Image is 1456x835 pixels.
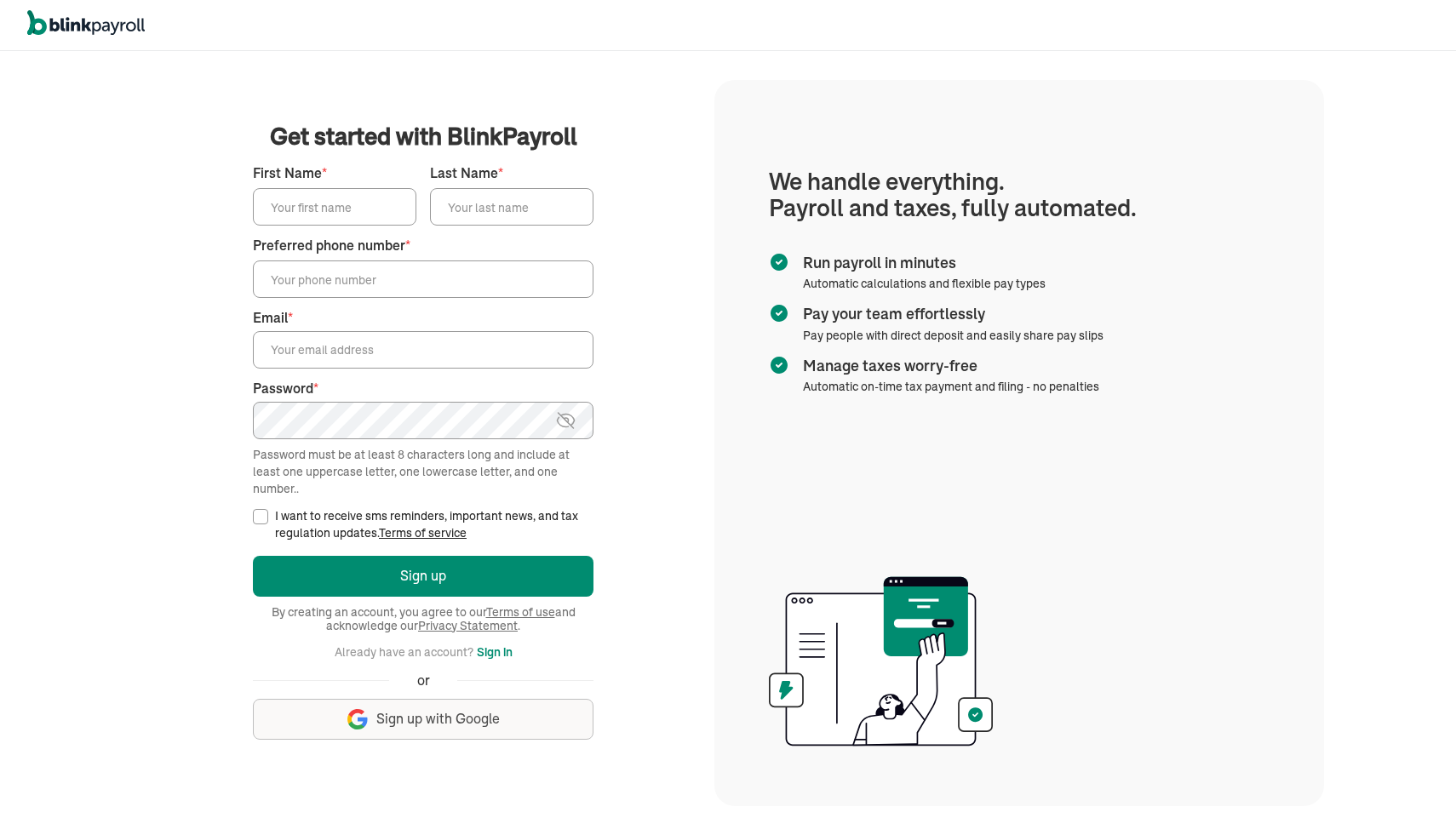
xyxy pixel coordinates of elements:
img: illustration [769,571,993,752]
a: Privacy Statement [418,618,518,633]
span: Pay people with direct deposit and easily share pay slips [803,328,1103,343]
img: checkmark [769,252,789,272]
span: Pay your team effortlessly [803,303,1097,325]
label: Email [253,308,593,328]
span: Automatic on-time tax payment and filing - no penalties [803,379,1099,394]
a: Terms of service [379,525,467,540]
span: Run payroll in minutes [803,252,1039,274]
label: I want to receive sms reminders, important news, and tax regulation updates. [275,507,593,541]
button: Sign up with Google [253,699,593,740]
span: Manage taxes worry-free [803,355,1092,377]
span: Automatic calculations and flexible pay types [803,276,1046,291]
span: Sign up with Google [376,709,500,729]
img: eye [555,410,576,431]
span: Get started with BlinkPayroll [270,119,577,153]
span: By creating an account, you agree to our and acknowledge our . [253,605,593,632]
img: google [347,709,368,729]
div: Password must be at least 8 characters long and include at least one uppercase letter, one lowerc... [253,446,593,497]
label: Last Name [430,163,593,183]
input: Your phone number [253,260,593,298]
input: Your last name [430,188,593,226]
button: Sign in [477,642,513,662]
input: Your first name [253,188,416,226]
span: Already have an account? [335,644,473,660]
h1: We handle everything. Payroll and taxes, fully automated. [769,169,1270,221]
label: Password [253,379,593,398]
img: checkmark [769,303,789,323]
label: First Name [253,163,416,183]
img: logo [27,10,145,36]
span: or [417,671,430,690]
a: Terms of use [486,604,555,620]
button: Sign up [253,556,593,597]
input: Your email address [253,331,593,369]
label: Preferred phone number [253,236,593,255]
img: checkmark [769,355,789,375]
